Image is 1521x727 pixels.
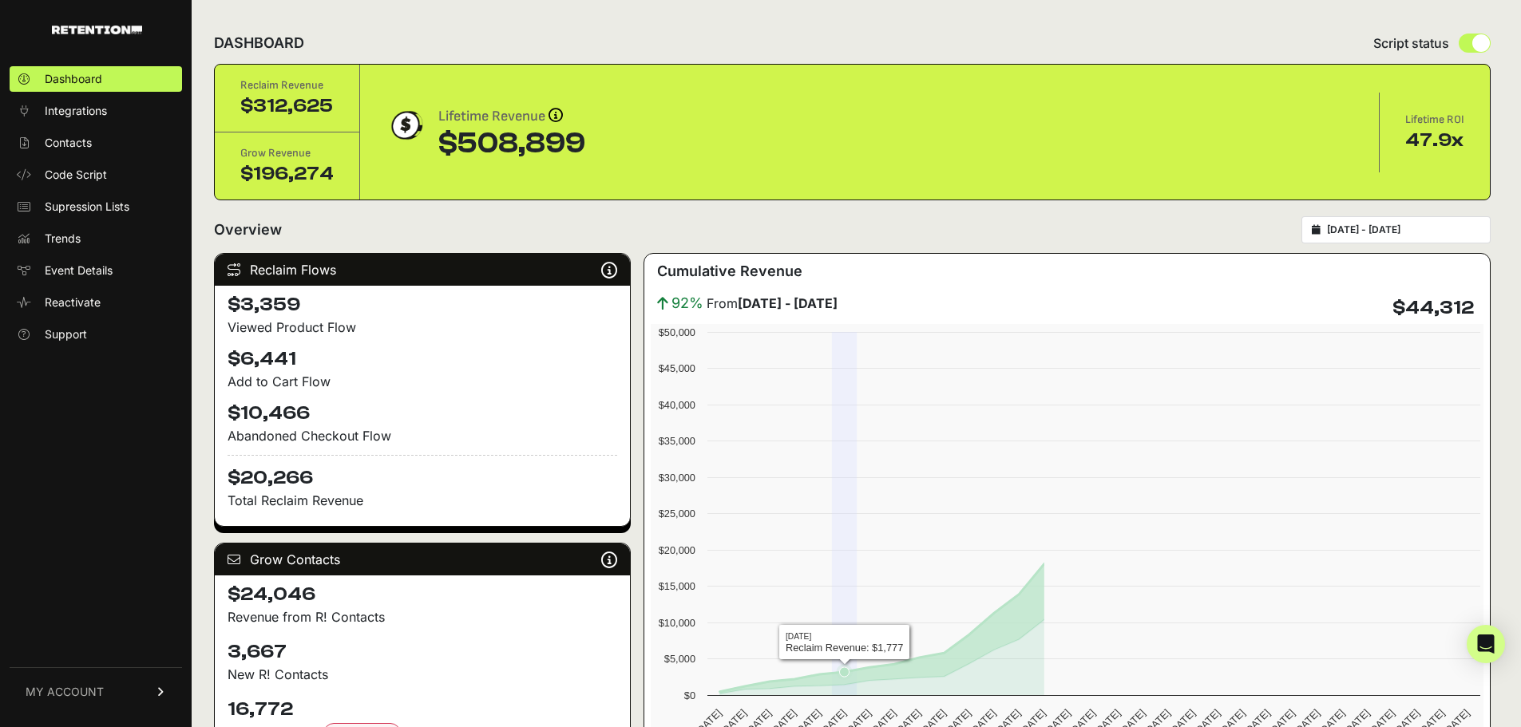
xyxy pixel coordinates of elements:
[26,684,104,700] span: MY ACCOUNT
[228,697,617,722] h4: 16,772
[10,98,182,124] a: Integrations
[659,435,695,447] text: $35,000
[659,362,695,374] text: $45,000
[45,326,87,342] span: Support
[45,167,107,183] span: Code Script
[228,665,617,684] p: New R! Contacts
[671,292,703,314] span: 92%
[228,426,617,445] div: Abandoned Checkout Flow
[240,77,334,93] div: Reclaim Revenue
[10,162,182,188] a: Code Script
[45,231,81,247] span: Trends
[45,71,102,87] span: Dashboard
[228,582,617,607] h4: $24,046
[228,346,617,372] h4: $6,441
[240,161,334,187] div: $196,274
[1392,295,1474,321] h4: $44,312
[215,543,630,575] div: Grow Contacts
[438,105,585,128] div: Lifetime Revenue
[664,653,695,665] text: $5,000
[10,66,182,92] a: Dashboard
[228,491,617,510] p: Total Reclaim Revenue
[659,399,695,411] text: $40,000
[659,472,695,484] text: $30,000
[659,580,695,592] text: $15,000
[228,372,617,391] div: Add to Cart Flow
[10,290,182,315] a: Reactivate
[45,294,101,310] span: Reactivate
[659,544,695,556] text: $20,000
[659,508,695,520] text: $25,000
[228,318,617,337] div: Viewed Product Flow
[45,199,129,215] span: Supression Lists
[1405,112,1464,128] div: Lifetime ROI
[45,103,107,119] span: Integrations
[214,219,282,241] h2: Overview
[228,401,617,426] h4: $10,466
[10,258,182,283] a: Event Details
[228,292,617,318] h4: $3,359
[438,128,585,160] div: $508,899
[684,689,695,701] text: $0
[1405,128,1464,153] div: 47.9x
[240,93,334,119] div: $312,625
[738,295,838,311] strong: [DATE] - [DATE]
[45,263,113,279] span: Event Details
[228,455,617,491] h4: $20,266
[1373,34,1449,53] span: Script status
[659,617,695,629] text: $10,000
[10,667,182,716] a: MY ACCOUNT
[10,194,182,219] a: Supression Lists
[386,105,426,145] img: dollar-coin-05c43ed7efb7bc0c12610022525b4bbbb207c7efeef5aecc26f025e68dcafac9.png
[240,145,334,161] div: Grow Revenue
[52,26,142,34] img: Retention.com
[228,607,617,626] p: Revenue from R! Contacts
[1467,625,1505,663] div: Open Intercom Messenger
[10,226,182,251] a: Trends
[10,322,182,347] a: Support
[228,639,617,665] h4: 3,667
[214,32,304,54] h2: DASHBOARD
[707,294,838,313] span: From
[215,254,630,286] div: Reclaim Flows
[657,260,802,283] h3: Cumulative Revenue
[45,135,92,151] span: Contacts
[10,130,182,156] a: Contacts
[659,326,695,338] text: $50,000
